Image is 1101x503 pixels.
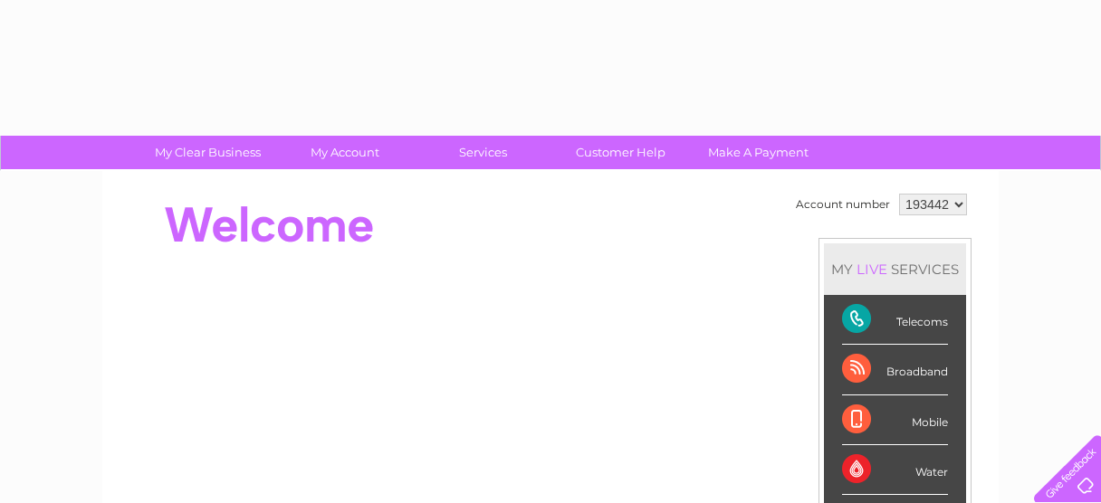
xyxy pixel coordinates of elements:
a: Customer Help [546,136,695,169]
a: My Clear Business [133,136,282,169]
div: Water [842,445,948,495]
div: Telecoms [842,295,948,345]
div: Mobile [842,395,948,445]
div: MY SERVICES [824,243,966,295]
a: Make A Payment [684,136,833,169]
div: Broadband [842,345,948,394]
td: Account number [791,189,895,220]
a: My Account [271,136,420,169]
a: Services [408,136,558,169]
div: LIVE [853,261,891,278]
